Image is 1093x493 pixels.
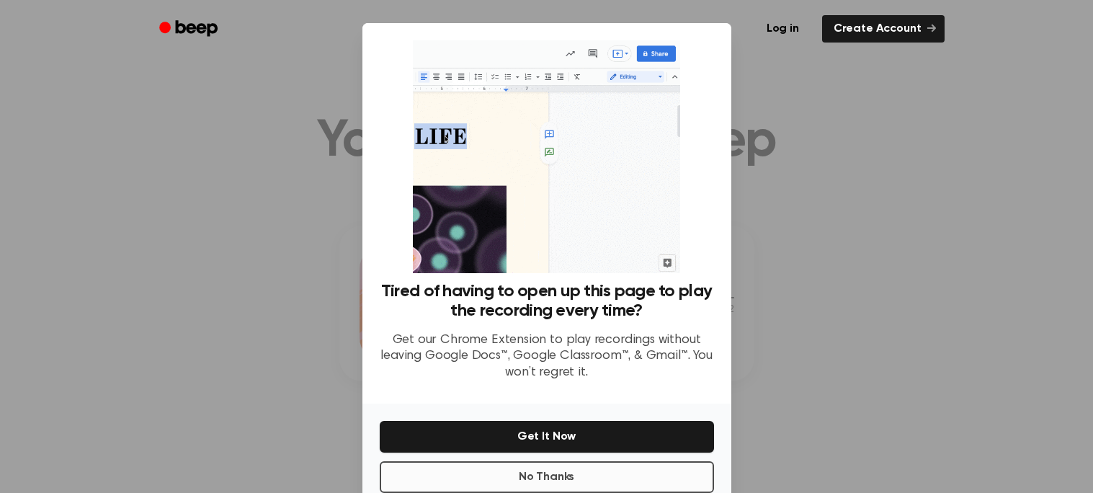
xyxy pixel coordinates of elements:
[752,12,813,45] a: Log in
[380,421,714,453] button: Get It Now
[380,461,714,493] button: No Thanks
[380,332,714,381] p: Get our Chrome Extension to play recordings without leaving Google Docs™, Google Classroom™, & Gm...
[822,15,945,43] a: Create Account
[380,282,714,321] h3: Tired of having to open up this page to play the recording every time?
[413,40,680,273] img: Beep extension in action
[149,15,231,43] a: Beep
